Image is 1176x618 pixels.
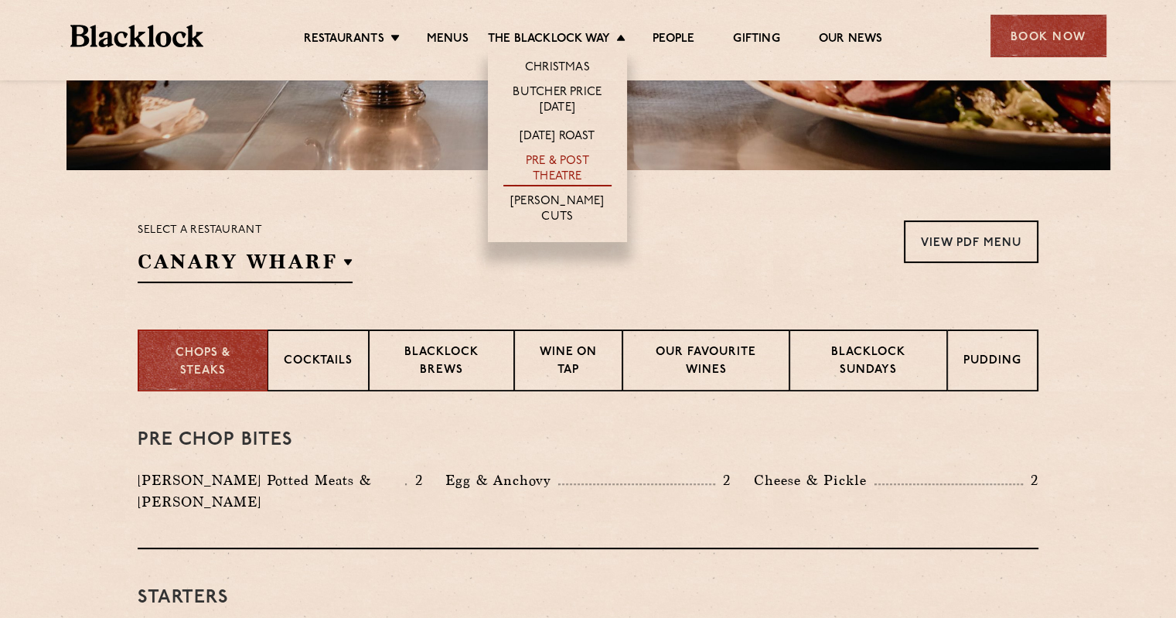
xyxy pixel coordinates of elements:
a: [PERSON_NAME] Cuts [503,194,612,227]
p: 2 [715,470,731,490]
h2: Canary Wharf [138,248,353,283]
p: Wine on Tap [530,344,606,381]
h3: Starters [138,588,1038,608]
p: Cocktails [284,353,353,372]
div: Book Now [990,15,1106,57]
p: Chops & Steaks [155,345,251,380]
img: BL_Textured_Logo-footer-cropped.svg [70,25,204,47]
p: Select a restaurant [138,220,353,241]
p: 2 [1023,470,1038,490]
a: People [653,32,694,49]
a: Pre & Post Theatre [503,154,612,186]
p: Blacklock Sundays [806,344,931,381]
a: [DATE] Roast [520,129,595,146]
a: The Blacklock Way [488,32,610,49]
p: Blacklock Brews [385,344,498,381]
a: Our News [819,32,883,49]
p: [PERSON_NAME] Potted Meats & [PERSON_NAME] [138,469,405,513]
p: 2 [407,470,422,490]
h3: Pre Chop Bites [138,430,1038,450]
a: Restaurants [304,32,384,49]
p: Our favourite wines [639,344,772,381]
a: Menus [427,32,469,49]
a: Butcher Price [DATE] [503,85,612,118]
p: Pudding [963,353,1021,372]
p: Egg & Anchovy [445,469,558,491]
a: Christmas [525,60,590,77]
p: Cheese & Pickle [754,469,874,491]
a: Gifting [733,32,779,49]
a: View PDF Menu [904,220,1038,263]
